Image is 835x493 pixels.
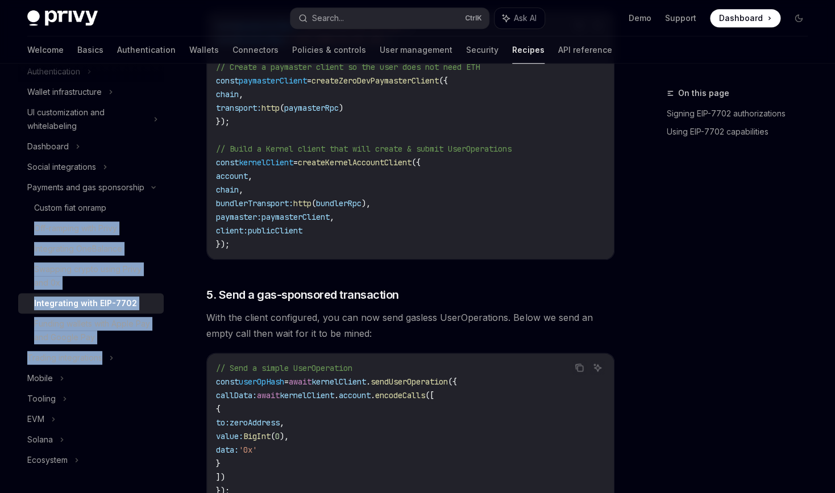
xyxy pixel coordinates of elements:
[216,225,248,236] span: client:
[425,390,434,400] span: ([
[18,314,164,348] a: Funding wallets with Apple Pay and Google Pay
[27,412,44,426] div: EVM
[719,12,763,24] span: Dashboard
[667,105,817,123] a: Signing EIP-7702 authorizations
[117,36,176,64] a: Authentication
[275,431,280,441] span: 0
[239,76,307,86] span: paymasterClient
[514,12,537,24] span: Ask AI
[375,390,425,400] span: encodeCalls
[18,239,164,259] a: Integrating OneBalance
[216,171,248,181] span: account
[362,198,371,208] span: ),
[280,431,289,441] span: ),
[280,103,284,113] span: (
[280,417,284,428] span: ,
[27,106,147,133] div: UI customization and whitelabeling
[292,36,366,64] a: Policies & controls
[239,377,284,387] span: userOpHash
[216,472,225,482] span: ])
[206,310,614,341] span: With the client configured, you can now send gasless UserOperations. Below we send an empty call ...
[280,390,334,400] span: kernelClient
[27,351,102,365] div: Trading integrations
[298,157,412,168] span: createKernelAccountClient
[558,36,612,64] a: API reference
[27,85,102,99] div: Wallet infrastructure
[248,171,252,181] span: ,
[216,431,243,441] span: value:
[27,140,69,153] div: Dashboard
[339,103,343,113] span: )
[34,201,106,215] div: Custom fiat onramp
[629,12,651,24] a: Demo
[590,360,605,375] button: Ask AI
[284,377,289,387] span: =
[448,377,457,387] span: ({
[239,445,257,455] span: '0x'
[206,287,399,303] span: 5. Send a gas-sponsored transaction
[18,259,164,293] a: Swapping crypto using Privy and 0x
[77,36,103,64] a: Basics
[293,198,311,208] span: http
[27,181,144,194] div: Payments and gas sponsorship
[257,390,280,400] span: await
[216,185,239,195] span: chain
[366,377,371,387] span: .
[284,103,339,113] span: paymasterRpc
[261,103,280,113] span: http
[216,239,230,249] span: });
[239,185,243,195] span: ,
[216,212,261,222] span: paymaster:
[216,144,512,154] span: // Build a Kernel client that will create & submit UserOperations
[34,242,122,256] div: Integrating OneBalance
[710,9,780,27] a: Dashboard
[289,377,311,387] span: await
[334,390,339,400] span: .
[790,9,808,27] button: Toggle dark mode
[216,116,230,127] span: });
[189,36,219,64] a: Wallets
[667,123,817,141] a: Using EIP-7702 capabilities
[311,76,439,86] span: createZeroDevPaymasterClient
[243,431,271,441] span: BigInt
[216,62,480,72] span: // Create a paymaster client so the user does not need ETH
[678,86,729,100] span: On this page
[216,377,239,387] span: const
[239,89,243,99] span: ,
[216,445,239,455] span: data:
[18,293,164,314] a: Integrating with EIP-7702
[330,212,334,222] span: ,
[216,76,239,86] span: const
[27,160,96,174] div: Social integrations
[216,458,221,469] span: }
[34,296,137,310] div: Integrating with EIP-7702
[216,417,230,428] span: to:
[465,14,482,23] span: Ctrl K
[439,76,448,86] span: ({
[216,198,293,208] span: bundlerTransport:
[312,11,344,25] div: Search...
[232,36,279,64] a: Connectors
[27,36,64,64] a: Welcome
[27,10,98,26] img: dark logo
[572,360,587,375] button: Copy the contents from the code block
[665,12,696,24] a: Support
[27,371,53,385] div: Mobile
[34,262,157,290] div: Swapping crypto using Privy and 0x
[271,431,275,441] span: (
[380,36,452,64] a: User management
[339,390,371,400] span: account
[307,76,311,86] span: =
[248,225,302,236] span: publicClient
[27,453,68,467] div: Ecosystem
[293,157,298,168] span: =
[495,8,545,28] button: Ask AI
[371,390,375,400] span: .
[261,212,330,222] span: paymasterClient
[27,392,56,406] div: Tooling
[311,198,316,208] span: (
[311,377,366,387] span: kernelClient
[290,8,489,28] button: Search...CtrlK
[316,198,362,208] span: bundlerRpc
[27,433,53,446] div: Solana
